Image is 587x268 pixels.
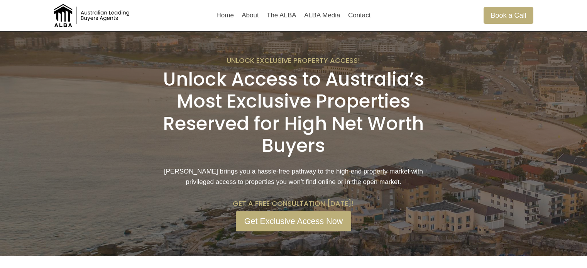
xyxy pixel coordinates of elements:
[157,68,430,157] h1: Unlock Access to Australia’s Most Exclusive Properties Reserved for High Net Worth Buyers
[212,6,238,25] a: Home
[238,6,263,25] a: About
[54,4,131,27] img: Australian Leading Buyers Agents
[157,199,430,208] h6: GET A FREE Consultation [DATE]!
[344,6,375,25] a: Contact
[236,211,351,231] a: Get Exclusive Access Now
[263,6,300,25] a: The ALBA
[300,6,344,25] a: ALBA Media
[484,7,533,24] a: Book a Call
[212,6,374,25] nav: Primary Navigation
[157,166,430,187] p: [PERSON_NAME] brings you a hassle-free pathway to the high-end property market with privileged ac...
[244,215,343,228] span: Get Exclusive Access Now
[157,56,430,65] h6: Unlock Exclusive Property Access!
